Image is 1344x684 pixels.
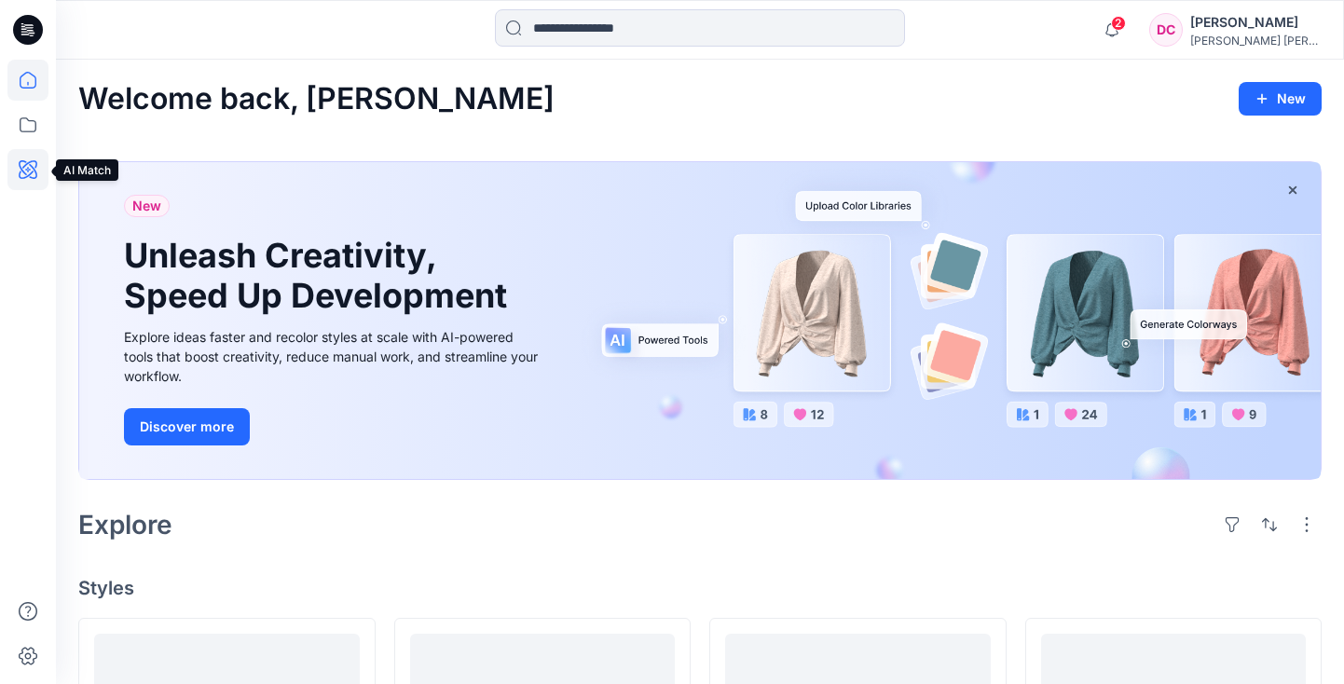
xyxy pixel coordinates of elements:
[1190,34,1321,48] div: [PERSON_NAME] [PERSON_NAME]
[124,408,250,445] button: Discover more
[78,510,172,540] h2: Explore
[1190,11,1321,34] div: [PERSON_NAME]
[1149,13,1183,47] div: DC
[78,577,1322,599] h4: Styles
[124,236,515,316] h1: Unleash Creativity, Speed Up Development
[132,195,161,217] span: New
[124,327,543,386] div: Explore ideas faster and recolor styles at scale with AI-powered tools that boost creativity, red...
[124,408,543,445] a: Discover more
[78,82,555,116] h2: Welcome back, [PERSON_NAME]
[1239,82,1322,116] button: New
[1111,16,1126,31] span: 2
